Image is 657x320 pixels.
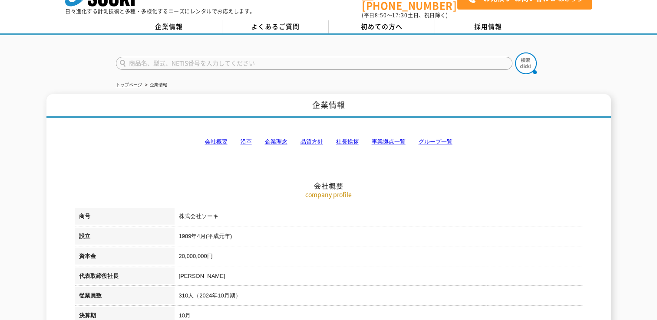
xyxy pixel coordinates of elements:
[372,138,406,145] a: 事業拠点一覧
[205,138,228,145] a: 会社概要
[116,20,222,33] a: 企業情報
[265,138,287,145] a: 企業理念
[300,138,323,145] a: 品質方針
[362,11,448,19] span: (平日 ～ 土日、祝日除く)
[419,138,452,145] a: グループ一覧
[329,20,435,33] a: 初めての方へ
[116,82,142,87] a: トップページ
[143,81,167,90] li: 企業情報
[116,57,512,70] input: 商品名、型式、NETIS番号を入力してください
[435,20,541,33] a: 採用情報
[75,208,175,228] th: 商号
[175,228,583,248] td: 1989年4月(平成元年)
[175,287,583,307] td: 310人（2024年10月期）
[75,228,175,248] th: 設立
[175,268,583,287] td: [PERSON_NAME]
[241,138,252,145] a: 沿革
[336,138,359,145] a: 社長挨拶
[65,9,255,14] p: 日々進化する計測技術と多種・多様化するニーズにレンタルでお応えします。
[75,248,175,268] th: 資本金
[75,287,175,307] th: 従業員数
[175,248,583,268] td: 20,000,000円
[222,20,329,33] a: よくあるご質問
[515,52,537,74] img: btn_search.png
[46,94,611,118] h1: 企業情報
[375,11,387,19] span: 8:50
[175,208,583,228] td: 株式会社ソーキ
[75,190,583,199] p: company profile
[75,268,175,287] th: 代表取締役社長
[75,95,583,190] h2: 会社概要
[392,11,408,19] span: 17:30
[361,22,403,31] span: 初めての方へ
